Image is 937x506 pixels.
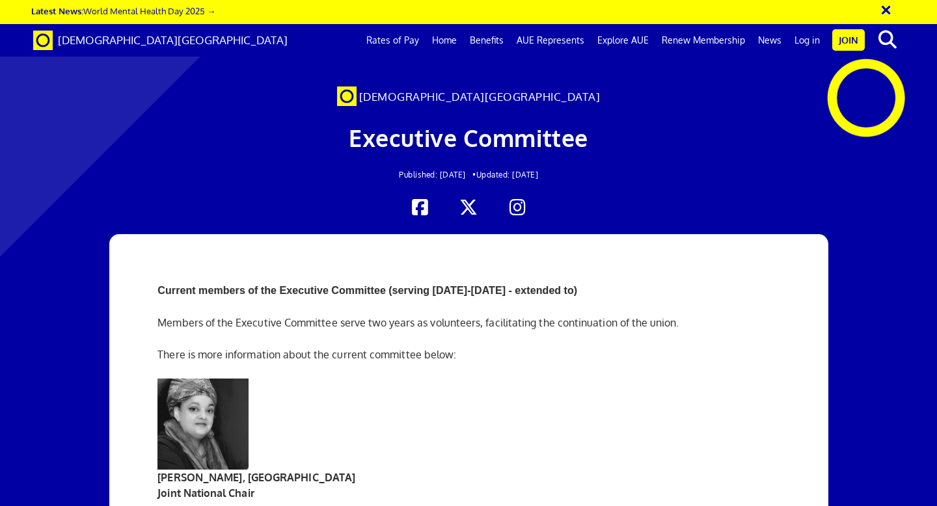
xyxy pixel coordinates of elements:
strong: Current members of the Executive Committee (serving [DATE]-[DATE] - extended to) [157,285,577,296]
a: Benefits [463,24,510,57]
span: [DEMOGRAPHIC_DATA][GEOGRAPHIC_DATA] [359,90,601,103]
button: search [867,26,907,53]
a: Join [832,29,865,51]
strong: Latest News: [31,5,83,16]
a: Log in [788,24,826,57]
a: AUE Represents [510,24,591,57]
span: Executive Committee [349,123,588,152]
a: Home [426,24,463,57]
strong: [PERSON_NAME], [GEOGRAPHIC_DATA] Joint National Chair [157,471,355,499]
span: [DEMOGRAPHIC_DATA][GEOGRAPHIC_DATA] [58,33,288,47]
a: Renew Membership [655,24,752,57]
span: Published: [DATE] • [399,170,476,180]
a: News [752,24,788,57]
p: There is more information about the current committee below: [157,347,779,362]
a: Brand [DEMOGRAPHIC_DATA][GEOGRAPHIC_DATA] [23,24,297,57]
h2: Updated: [DATE] [182,170,755,179]
p: Members of the Executive Committee serve two years as volunteers, facilitating the continuation o... [157,315,779,330]
a: Explore AUE [591,24,655,57]
a: Rates of Pay [360,24,426,57]
a: Latest News:World Mental Health Day 2025 → [31,5,215,16]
